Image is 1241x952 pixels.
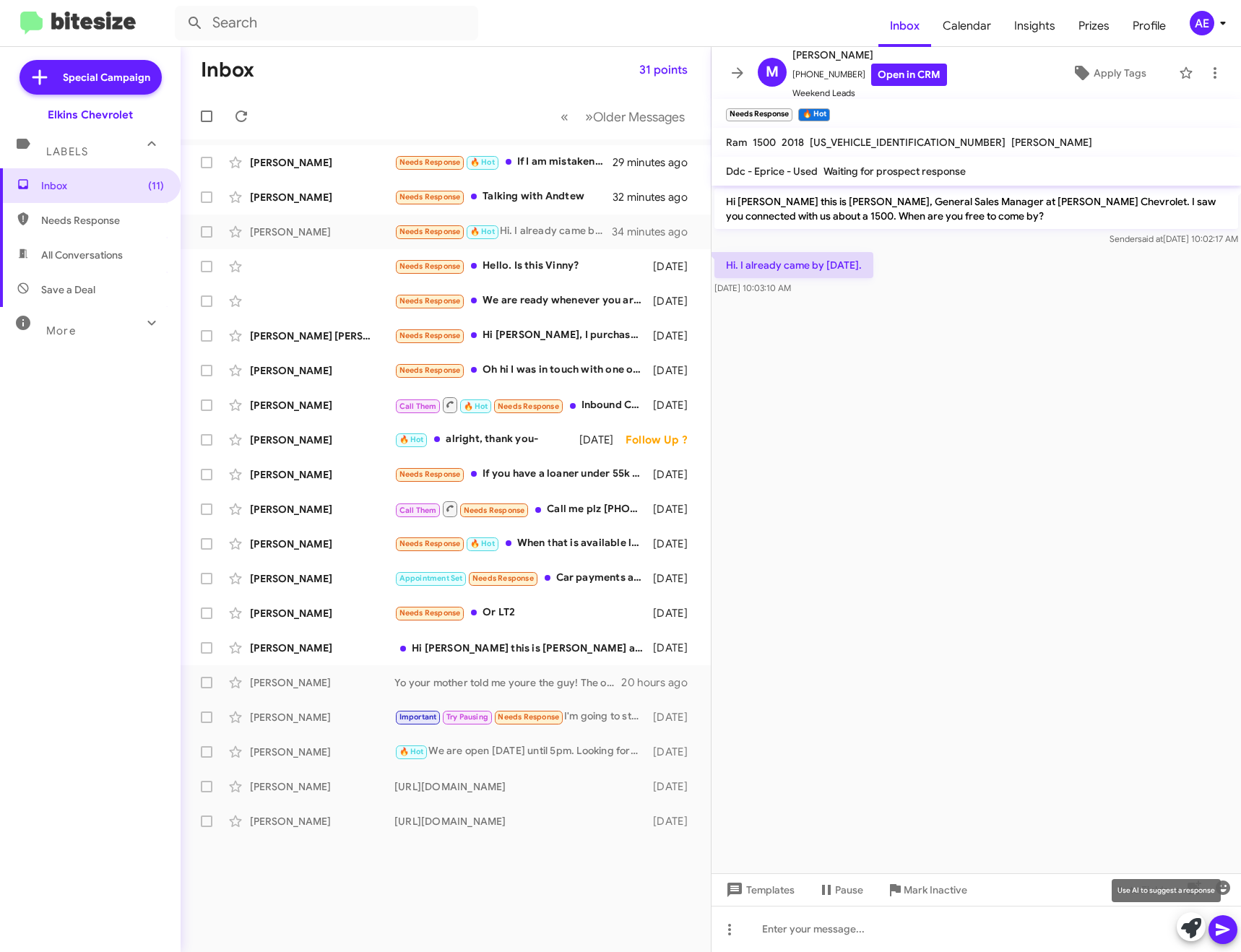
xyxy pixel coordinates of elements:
div: [PERSON_NAME] [250,363,394,378]
span: Important [399,712,437,722]
span: Call Them [399,506,437,515]
span: Appointment Set [399,574,463,583]
h1: Inbox [201,59,254,82]
div: Oh hi I was in touch with one of your team he said he'll let me know when the cheaper model exuin... [394,362,650,378]
div: [URL][DOMAIN_NAME] [394,779,650,794]
span: 🔥 Hot [399,435,424,444]
div: [PERSON_NAME] [250,641,394,655]
span: M [766,61,779,84]
div: Elkins Chevrolet [48,108,133,122]
a: Special Campaign [20,60,162,95]
div: [PERSON_NAME] [250,433,394,447]
span: Needs Response [41,213,164,228]
span: Needs Response [399,261,461,271]
a: Calendar [931,5,1003,47]
span: Inbox [41,178,164,193]
div: [DATE] [650,710,699,724]
div: Inbound Call [394,396,650,414]
div: [DATE] [650,606,699,620]
span: Labels [46,145,88,158]
div: 20 hours ago [621,675,699,690]
span: Ddc - Eprice - Used [726,165,818,178]
div: [DATE] [650,294,699,308]
div: [DATE] [650,467,699,482]
a: Open in CRM [871,64,947,86]
button: Apply Tags [1046,60,1172,86]
div: Talking with Andtew [394,189,613,205]
div: AE [1190,11,1214,35]
div: [PERSON_NAME] [250,745,394,759]
div: Follow Up ? [626,433,699,447]
div: Yo your mother told me youre the guy! The one used car salesman i should trust!!! [394,675,621,690]
nav: Page navigation example [553,102,693,131]
span: Needs Response [399,227,461,236]
span: 2018 [782,136,804,149]
span: 🔥 Hot [399,747,424,756]
div: [PERSON_NAME] [250,814,394,828]
div: 29 minutes ago [613,155,699,170]
span: [US_VEHICLE_IDENTIFICATION_NUMBER] [810,136,1006,149]
span: Needs Response [399,296,461,306]
span: Needs Response [399,365,461,375]
span: Mark Inactive [904,877,967,903]
span: Insights [1003,5,1067,47]
small: Needs Response [726,108,792,121]
button: Templates [712,877,806,903]
span: Older Messages [593,109,685,125]
span: [PHONE_NUMBER] [792,64,947,86]
button: Previous [552,102,577,131]
span: Call Them [399,402,437,411]
div: I'm going to stop up around 1:30-2 and take a look in person. If we can make a deal, will I be ab... [394,709,650,725]
input: Search [175,6,478,40]
div: Hi. I already came by [DATE]. [394,223,613,240]
span: More [46,324,76,337]
span: Needs Response [498,712,559,722]
span: 🔥 Hot [470,157,495,167]
button: 31 points [628,57,699,83]
div: Hi [PERSON_NAME] this is [PERSON_NAME] at [PERSON_NAME] Chevrolet. Just wanted to follow up and m... [394,641,650,655]
span: 31 points [639,57,688,83]
span: Needs Response [399,608,461,618]
div: [PERSON_NAME] [250,155,394,170]
div: [DATE] [650,814,699,828]
div: Or LT2 [394,605,650,621]
div: alright, thank you- [394,431,579,448]
span: 🔥 Hot [464,402,488,411]
span: Ram [726,136,747,149]
span: Waiting for prospect response [823,165,966,178]
div: [URL][DOMAIN_NAME] [394,814,650,828]
span: Special Campaign [63,70,150,85]
div: [PERSON_NAME] [250,606,394,620]
span: Needs Response [472,574,534,583]
div: Hi [PERSON_NAME], I purchased one from another dealership. The day I reached out to inquire about... [394,327,650,344]
span: Prizes [1067,5,1121,47]
div: [DATE] [650,779,699,794]
span: Needs Response [399,539,461,548]
p: Hi [PERSON_NAME] this is [PERSON_NAME], General Sales Manager at [PERSON_NAME] Chevrolet. I saw y... [714,189,1238,229]
span: Needs Response [399,157,461,167]
div: [DATE] [650,259,699,274]
span: « [561,108,568,126]
span: Try Pausing [446,712,488,722]
div: [PERSON_NAME] [250,537,394,551]
span: [PERSON_NAME] [792,46,947,64]
div: [PERSON_NAME] [PERSON_NAME] [250,329,394,343]
span: Save a Deal [41,282,95,297]
span: Templates [723,877,795,903]
div: If you have a loaner under 55k MSRP and are willing to match the deal I sent over, we can talk. O... [394,466,650,483]
button: Next [576,102,693,131]
span: 🔥 Hot [470,227,495,236]
div: [DATE] [650,363,699,378]
div: [PERSON_NAME] [250,779,394,794]
span: » [585,108,593,126]
div: Hello. Is this Vinny? [394,258,650,274]
div: We are open [DATE] until 5pm. Looking forward to seeing your Ford. [394,743,650,760]
span: [PERSON_NAME] [1011,136,1092,149]
span: 🔥 Hot [470,539,495,548]
div: [DATE] [650,502,699,516]
span: Inbox [878,5,931,47]
div: [PERSON_NAME] [250,675,394,690]
button: Mark Inactive [875,877,979,903]
span: 1500 [753,136,776,149]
